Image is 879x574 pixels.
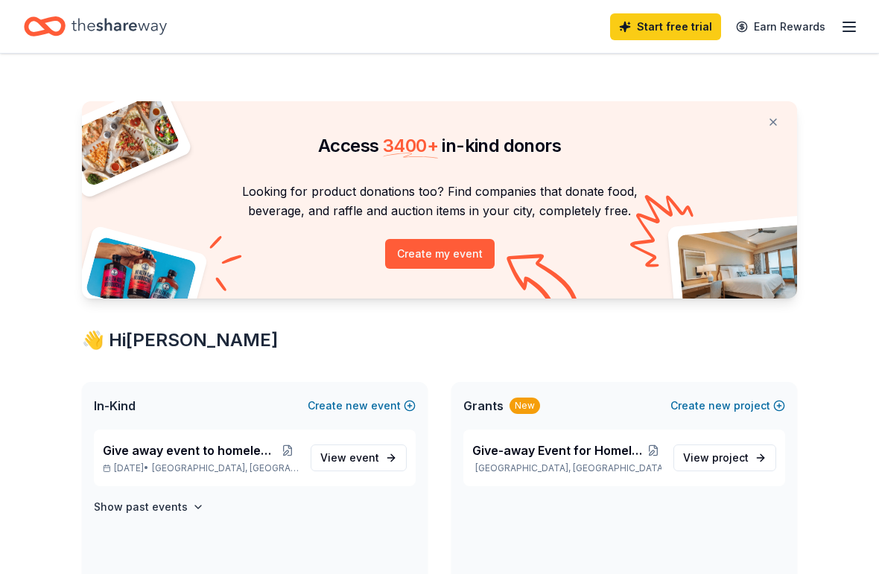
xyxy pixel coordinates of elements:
[152,462,299,474] span: [GEOGRAPHIC_DATA], [GEOGRAPHIC_DATA]
[346,397,368,415] span: new
[610,13,721,40] a: Start free trial
[100,182,779,221] p: Looking for product donations too? Find companies that donate food, beverage, and raffle and auct...
[320,449,379,467] span: View
[103,441,277,459] span: Give away event to homeless population
[385,239,495,269] button: Create my event
[510,398,540,414] div: New
[94,498,204,516] button: Show past events
[673,444,776,471] a: View project
[349,451,379,464] span: event
[103,462,299,474] p: [DATE] •
[308,397,416,415] button: Createnewevent
[670,397,785,415] button: Createnewproject
[94,498,188,516] h4: Show past events
[683,449,749,467] span: View
[472,462,661,474] p: [GEOGRAPHIC_DATA], [GEOGRAPHIC_DATA]
[507,254,581,310] img: Curvy arrow
[712,451,749,464] span: project
[318,135,561,156] span: Access in-kind donors
[66,92,182,188] img: Pizza
[463,397,504,415] span: Grants
[311,444,407,471] a: View event
[94,397,136,415] span: In-Kind
[708,397,731,415] span: new
[82,328,797,352] div: 👋 Hi [PERSON_NAME]
[383,135,438,156] span: 3400 +
[727,13,834,40] a: Earn Rewards
[472,441,646,459] span: Give-away Event for Homeless in [GEOGRAPHIC_DATA]
[24,9,167,44] a: Home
